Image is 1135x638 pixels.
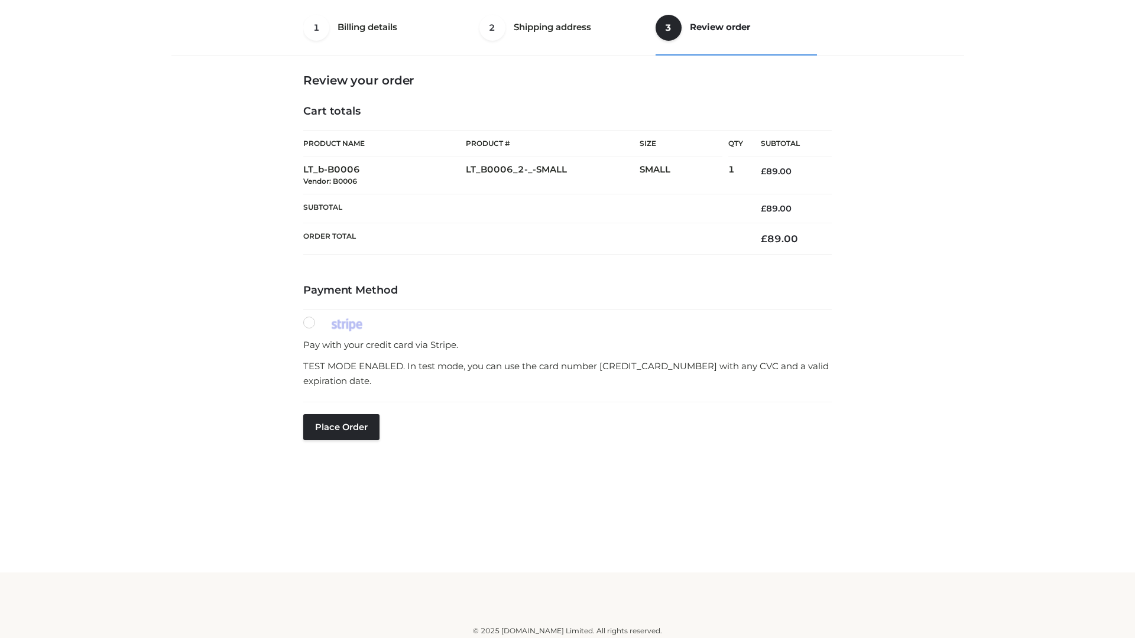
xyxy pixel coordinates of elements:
[303,157,466,194] td: LT_b-B0006
[303,73,832,87] h3: Review your order
[761,203,766,214] span: £
[640,157,728,194] td: SMALL
[303,359,832,389] p: TEST MODE ENABLED. In test mode, you can use the card number [CREDIT_CARD_NUMBER] with any CVC an...
[466,157,640,194] td: LT_B0006_2-_-SMALL
[303,105,832,118] h4: Cart totals
[303,194,743,223] th: Subtotal
[466,130,640,157] th: Product #
[761,233,798,245] bdi: 89.00
[761,166,792,177] bdi: 89.00
[303,284,832,297] h4: Payment Method
[728,130,743,157] th: Qty
[761,166,766,177] span: £
[303,223,743,255] th: Order Total
[303,414,380,440] button: Place order
[761,203,792,214] bdi: 89.00
[728,157,743,194] td: 1
[640,131,722,157] th: Size
[743,131,832,157] th: Subtotal
[761,233,767,245] span: £
[303,130,466,157] th: Product Name
[303,337,832,353] p: Pay with your credit card via Stripe.
[303,177,357,185] small: Vendor: B0006
[176,625,959,637] div: © 2025 [DOMAIN_NAME] Limited. All rights reserved.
